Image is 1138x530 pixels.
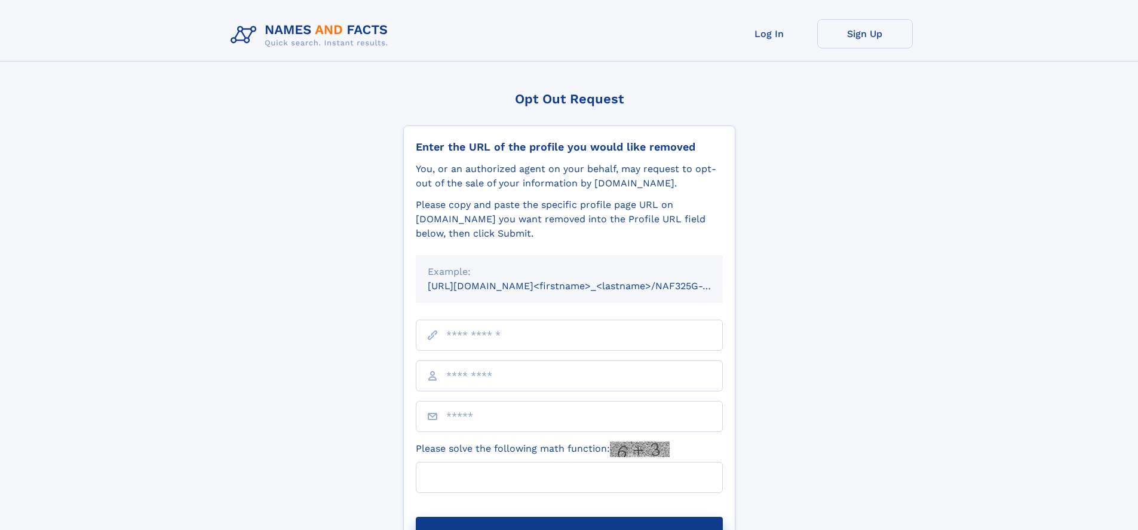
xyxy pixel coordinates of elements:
[226,19,398,51] img: Logo Names and Facts
[416,198,723,241] div: Please copy and paste the specific profile page URL on [DOMAIN_NAME] you want removed into the Pr...
[722,19,817,48] a: Log In
[416,162,723,191] div: You, or an authorized agent on your behalf, may request to opt-out of the sale of your informatio...
[817,19,913,48] a: Sign Up
[403,91,735,106] div: Opt Out Request
[416,442,670,457] label: Please solve the following math function:
[416,140,723,154] div: Enter the URL of the profile you would like removed
[428,280,746,292] small: [URL][DOMAIN_NAME]<firstname>_<lastname>/NAF325G-xxxxxxxx
[428,265,711,279] div: Example:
